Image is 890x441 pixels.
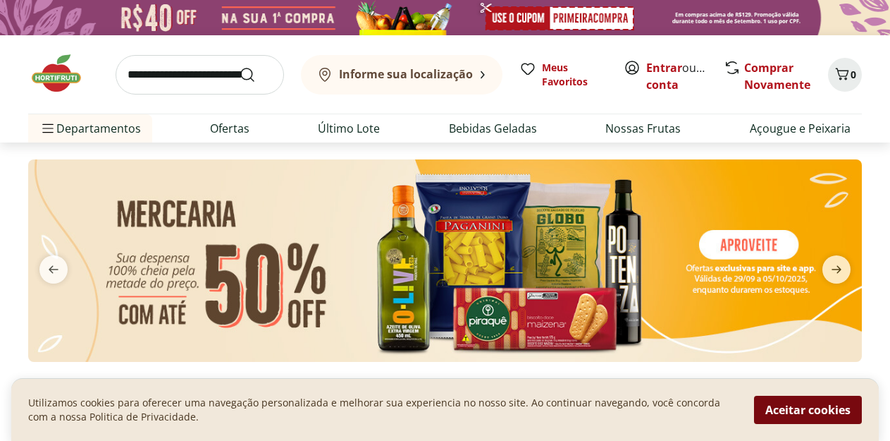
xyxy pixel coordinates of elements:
button: Go to page 4 from fs-carousel [388,373,399,407]
input: search [116,55,284,95]
button: Go to page 11 from fs-carousel [466,373,478,407]
img: Hortifruti [28,52,99,95]
button: Go to page 14 from fs-carousel [500,373,512,407]
a: Comprar Novamente [744,60,810,92]
button: Go to page 15 from fs-carousel [512,373,523,407]
img: mercearia [28,159,862,362]
a: Meus Favoritos [519,61,607,89]
a: Bebidas Geladas [449,120,537,137]
button: previous [28,255,79,284]
p: Utilizamos cookies para oferecer uma navegação personalizada e melhorar sua experiencia no nosso ... [28,396,737,424]
button: Go to page 8 from fs-carousel [433,373,444,407]
button: Menu [39,111,56,145]
span: Meus Favoritos [542,61,607,89]
button: Current page from fs-carousel [357,373,376,407]
button: Go to page 9 from fs-carousel [444,373,455,407]
button: Carrinho [828,58,862,92]
b: Informe sua localização [339,66,473,82]
button: Go to page 16 from fs-carousel [523,373,534,407]
button: Go to page 13 from fs-carousel [489,373,500,407]
button: next [811,255,862,284]
a: Entrar [646,60,682,75]
a: Criar conta [646,60,724,92]
button: Go to page 10 from fs-carousel [455,373,466,407]
a: Açougue e Peixaria [750,120,851,137]
span: Departamentos [39,111,141,145]
button: Go to page 3 from fs-carousel [376,373,388,407]
button: Go to page 6 from fs-carousel [410,373,421,407]
button: Go to page 5 from fs-carousel [399,373,410,407]
button: Go to page 7 from fs-carousel [421,373,433,407]
button: Informe sua localização [301,55,502,95]
span: ou [646,59,709,93]
button: Submit Search [239,66,273,83]
button: Go to page 12 from fs-carousel [478,373,489,407]
span: 0 [851,68,856,81]
button: Aceitar cookies [754,396,862,424]
a: Ofertas [210,120,249,137]
button: Go to page 17 from fs-carousel [534,373,545,407]
a: Nossas Frutas [605,120,681,137]
a: Último Lote [318,120,380,137]
button: Go to page 1 from fs-carousel [345,373,357,407]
